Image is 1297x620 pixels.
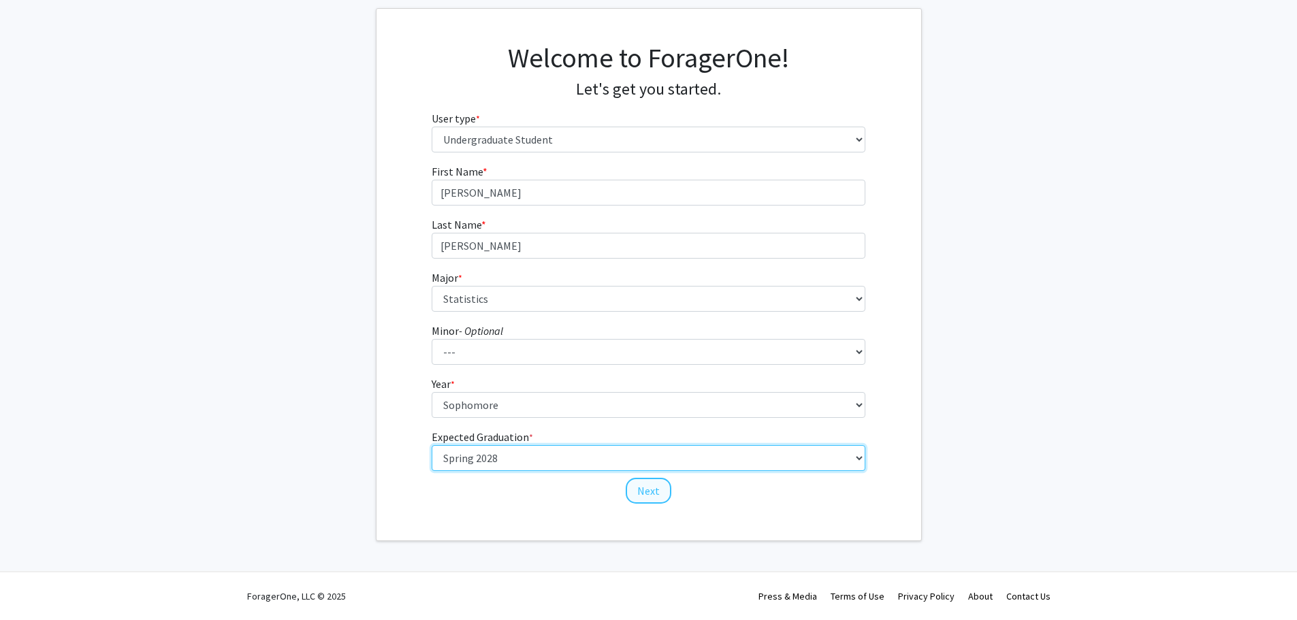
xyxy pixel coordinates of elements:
[432,42,865,74] h1: Welcome to ForagerOne!
[432,218,481,231] span: Last Name
[459,324,503,338] i: - Optional
[432,270,462,286] label: Major
[10,559,58,610] iframe: Chat
[626,478,671,504] button: Next
[247,572,346,620] div: ForagerOne, LLC © 2025
[898,590,955,602] a: Privacy Policy
[432,80,865,99] h4: Let's get you started.
[432,165,483,178] span: First Name
[432,429,533,445] label: Expected Graduation
[432,323,503,339] label: Minor
[968,590,993,602] a: About
[1006,590,1051,602] a: Contact Us
[432,110,480,127] label: User type
[758,590,817,602] a: Press & Media
[432,376,455,392] label: Year
[831,590,884,602] a: Terms of Use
